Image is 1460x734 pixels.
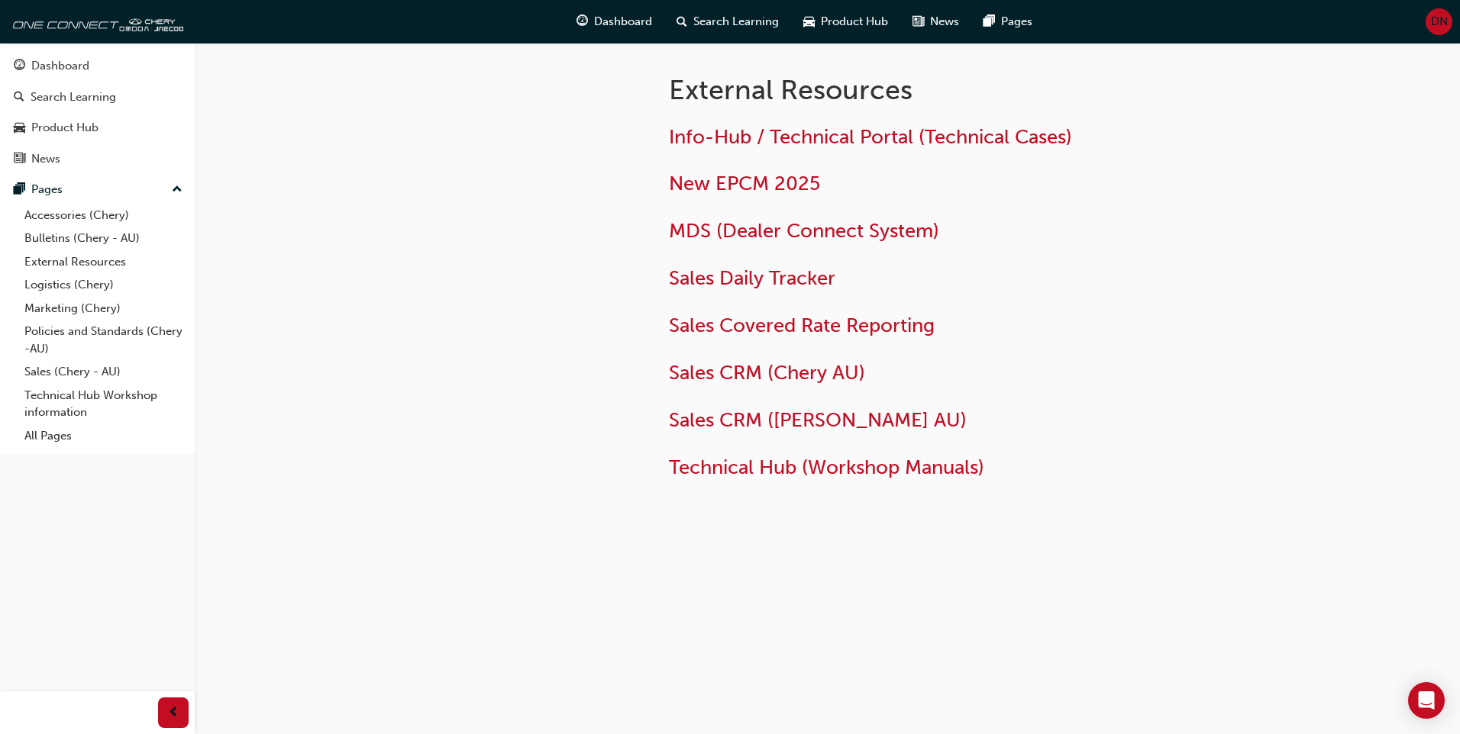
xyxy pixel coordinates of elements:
[18,227,189,250] a: Bulletins (Chery - AU)
[669,314,935,337] a: Sales Covered Rate Reporting
[791,6,900,37] a: car-iconProduct Hub
[6,145,189,173] a: News
[14,91,24,105] span: search-icon
[168,703,179,723] span: prev-icon
[669,219,939,243] a: MDS (Dealer Connect System)
[577,12,588,31] span: guage-icon
[803,12,815,31] span: car-icon
[900,6,971,37] a: news-iconNews
[18,360,189,384] a: Sales (Chery - AU)
[18,204,189,227] a: Accessories (Chery)
[669,456,984,479] a: Technical Hub (Workshop Manuals)
[564,6,664,37] a: guage-iconDashboard
[18,384,189,424] a: Technical Hub Workshop information
[18,297,189,320] a: Marketing (Chery)
[31,89,116,106] div: Search Learning
[14,153,25,166] span: news-icon
[6,175,189,204] button: Pages
[14,60,25,73] span: guage-icon
[669,73,1170,107] h1: External Resources
[677,12,687,31] span: search-icon
[669,408,967,432] a: Sales CRM ([PERSON_NAME] AU)
[18,424,189,448] a: All Pages
[912,12,924,31] span: news-icon
[669,125,1072,149] a: Info-Hub / Technical Portal (Technical Cases)
[31,181,63,198] div: Pages
[172,180,182,200] span: up-icon
[18,250,189,274] a: External Resources
[821,13,888,31] span: Product Hub
[18,273,189,297] a: Logistics (Chery)
[31,150,60,168] div: News
[930,13,959,31] span: News
[6,83,189,111] a: Search Learning
[669,266,835,290] a: Sales Daily Tracker
[8,6,183,37] img: oneconnect
[669,361,865,385] a: Sales CRM (Chery AU)
[6,52,189,80] a: Dashboard
[984,12,995,31] span: pages-icon
[1426,8,1452,35] button: DN
[669,172,820,195] a: New EPCM 2025
[31,57,89,75] div: Dashboard
[594,13,652,31] span: Dashboard
[6,114,189,142] a: Product Hub
[31,119,99,137] div: Product Hub
[664,6,791,37] a: search-iconSearch Learning
[693,13,779,31] span: Search Learning
[18,320,189,360] a: Policies and Standards (Chery -AU)
[14,183,25,197] span: pages-icon
[14,121,25,135] span: car-icon
[1408,682,1445,719] div: Open Intercom Messenger
[1431,13,1448,31] span: DN
[6,49,189,175] button: DashboardSearch LearningProduct HubNews
[971,6,1045,37] a: pages-iconPages
[1001,13,1032,31] span: Pages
